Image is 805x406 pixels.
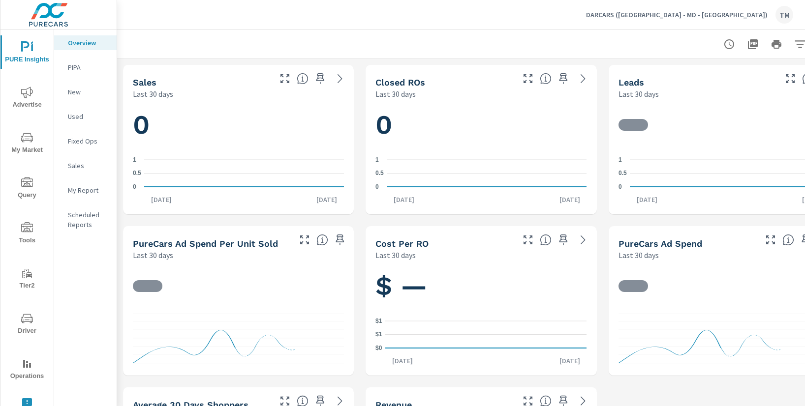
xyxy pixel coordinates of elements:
button: Make Fullscreen [520,71,536,87]
p: DARCARS ([GEOGRAPHIC_DATA] - MD - [GEOGRAPHIC_DATA]) [586,10,768,19]
p: [DATE] [387,195,421,204]
h1: $ — [375,269,587,303]
h5: Closed ROs [375,77,425,87]
text: $0 [375,345,382,351]
span: Save this to your personalized report [556,71,571,87]
div: Scheduled Reports [54,207,117,232]
span: Save this to your personalized report [312,71,328,87]
p: Scheduled Reports [68,210,109,230]
span: Total cost of media for all PureCars channels for the selected dealership group over the selected... [782,234,794,246]
text: 1 [375,156,379,163]
p: My Report [68,185,109,195]
span: Driver [3,313,51,337]
p: Last 30 days [375,88,416,100]
span: Average cost incurred by the dealership from each Repair Order closed over the selected date rang... [540,234,552,246]
span: Save this to your personalized report [332,232,348,248]
p: [DATE] [630,195,664,204]
span: Save this to your personalized report [556,232,571,248]
p: [DATE] [385,356,420,366]
div: My Report [54,183,117,198]
a: See more details in report [575,71,591,87]
div: Overview [54,35,117,50]
span: Advertise [3,87,51,111]
h1: 0 [133,108,344,142]
button: Make Fullscreen [297,232,312,248]
p: Last 30 days [133,249,173,261]
h1: 0 [375,108,587,142]
div: New [54,85,117,99]
p: [DATE] [144,195,179,204]
button: Make Fullscreen [763,232,778,248]
a: See more details in report [332,71,348,87]
h5: Cost per RO [375,238,429,249]
button: "Export Report to PDF" [743,34,763,54]
span: Operations [3,358,51,382]
h5: Leads [619,77,644,87]
h5: PureCars Ad Spend Per Unit Sold [133,238,278,249]
button: Print Report [767,34,786,54]
p: Last 30 days [375,249,416,261]
div: TM [775,6,793,24]
span: Tools [3,222,51,246]
div: PIPA [54,60,117,75]
button: Make Fullscreen [782,71,798,87]
button: Make Fullscreen [277,71,293,87]
span: My Market [3,132,51,156]
span: Number of Repair Orders Closed by the selected dealership group over the selected time range. [So... [540,73,552,85]
span: Query [3,177,51,201]
text: $1 [375,318,382,324]
p: Last 30 days [619,88,659,100]
div: Fixed Ops [54,134,117,148]
button: Make Fullscreen [520,232,536,248]
p: [DATE] [553,356,587,366]
div: Used [54,109,117,124]
text: 0.5 [619,170,627,177]
span: Tier2 [3,267,51,291]
h5: PureCars Ad Spend [619,238,702,249]
span: Number of vehicles sold by the dealership over the selected date range. [Source: This data is sou... [297,73,309,85]
text: $1 [375,331,382,338]
p: [DATE] [553,195,587,204]
p: PIPA [68,62,109,72]
text: 0 [375,183,379,190]
a: See more details in report [575,232,591,248]
p: Last 30 days [133,88,173,100]
p: Used [68,112,109,121]
h5: Sales [133,77,156,87]
p: Overview [68,38,109,48]
span: Average cost of advertising per each vehicle sold at the dealer over the selected date range. The... [316,234,328,246]
text: 1 [133,156,136,163]
p: Last 30 days [619,249,659,261]
text: 0.5 [133,170,141,177]
p: Fixed Ops [68,136,109,146]
p: Sales [68,161,109,171]
p: New [68,87,109,97]
p: [DATE] [310,195,344,204]
span: PURE Insights [3,41,51,65]
text: 1 [619,156,622,163]
text: 0 [619,183,622,190]
div: Sales [54,158,117,173]
text: 0.5 [375,170,384,177]
text: 0 [133,183,136,190]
